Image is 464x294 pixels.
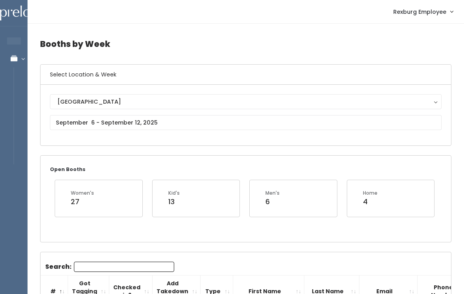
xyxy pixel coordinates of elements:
[40,33,451,55] h4: Booths by Week
[41,65,451,85] h6: Select Location & Week
[45,262,174,272] label: Search:
[74,262,174,272] input: Search:
[50,166,85,173] small: Open Booths
[168,190,180,197] div: Kid's
[168,197,180,207] div: 13
[57,97,434,106] div: [GEOGRAPHIC_DATA]
[393,7,446,16] span: Rexburg Employee
[50,94,442,109] button: [GEOGRAPHIC_DATA]
[265,190,280,197] div: Men's
[71,190,94,197] div: Women's
[385,3,461,20] a: Rexburg Employee
[265,197,280,207] div: 6
[363,190,377,197] div: Home
[363,197,377,207] div: 4
[50,115,442,130] input: September 6 - September 12, 2025
[71,197,94,207] div: 27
